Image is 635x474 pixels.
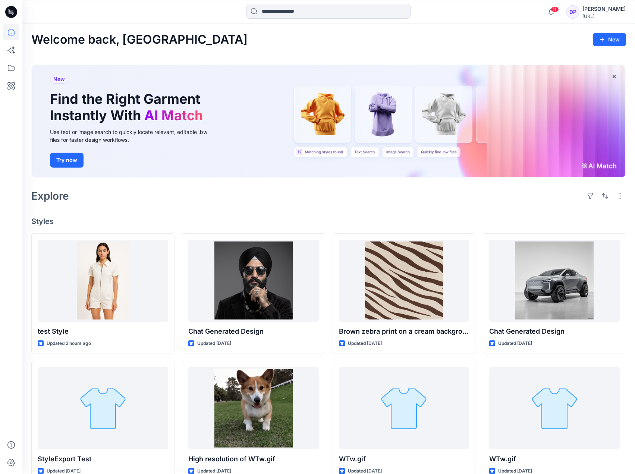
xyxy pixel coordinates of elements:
[188,240,319,322] a: Chat Generated Design
[50,153,84,168] button: Try now
[339,240,469,322] a: Brown zebra print on a cream background.png
[31,190,69,202] h2: Explore
[53,75,65,84] span: New
[339,454,469,464] p: WTw.gif
[188,326,319,337] p: Chat Generated Design
[47,340,91,347] p: Updated 2 hours ago
[31,33,248,47] h2: Welcome back, [GEOGRAPHIC_DATA]
[489,240,620,322] a: Chat Generated Design
[144,107,203,124] span: AI Match
[188,454,319,464] p: High resolution of WTw.gif
[38,367,168,449] a: StyleExport Test
[38,454,168,464] p: StyleExport Test
[197,340,231,347] p: Updated [DATE]
[566,5,579,19] div: DP
[188,367,319,449] a: High resolution of WTw.gif
[50,128,218,144] div: Use text or image search to quickly locate relevant, editable .bw files for faster design workflows.
[489,367,620,449] a: WTw.gif
[339,326,469,337] p: Brown zebra print on a cream background.png
[38,326,168,337] p: test Style
[551,6,559,12] span: 11
[593,33,626,46] button: New
[348,340,382,347] p: Updated [DATE]
[339,367,469,449] a: WTw.gif
[489,454,620,464] p: WTw.gif
[50,91,207,123] h1: Find the Right Garment Instantly With
[498,340,532,347] p: Updated [DATE]
[489,326,620,337] p: Chat Generated Design
[582,13,626,19] div: [URL]
[582,4,626,13] div: [PERSON_NAME]
[38,240,168,322] a: test Style
[31,217,626,226] h4: Styles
